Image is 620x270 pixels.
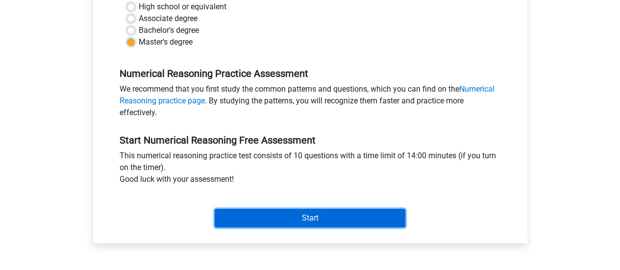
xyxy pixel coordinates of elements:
label: Master's degree [139,36,193,48]
input: Start [215,209,405,227]
h5: Start Numerical Reasoning Free Assessment [120,134,501,146]
h5: Numerical Reasoning Practice Assessment [120,68,501,79]
label: High school or equivalent [139,1,226,13]
label: Associate degree [139,13,198,25]
div: We recommend that you first study the common patterns and questions, which you can find on the . ... [112,83,508,123]
label: Bachelor's degree [139,25,199,36]
div: This numerical reasoning practice test consists of 10 questions with a time limit of 14:00 minute... [112,150,508,189]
